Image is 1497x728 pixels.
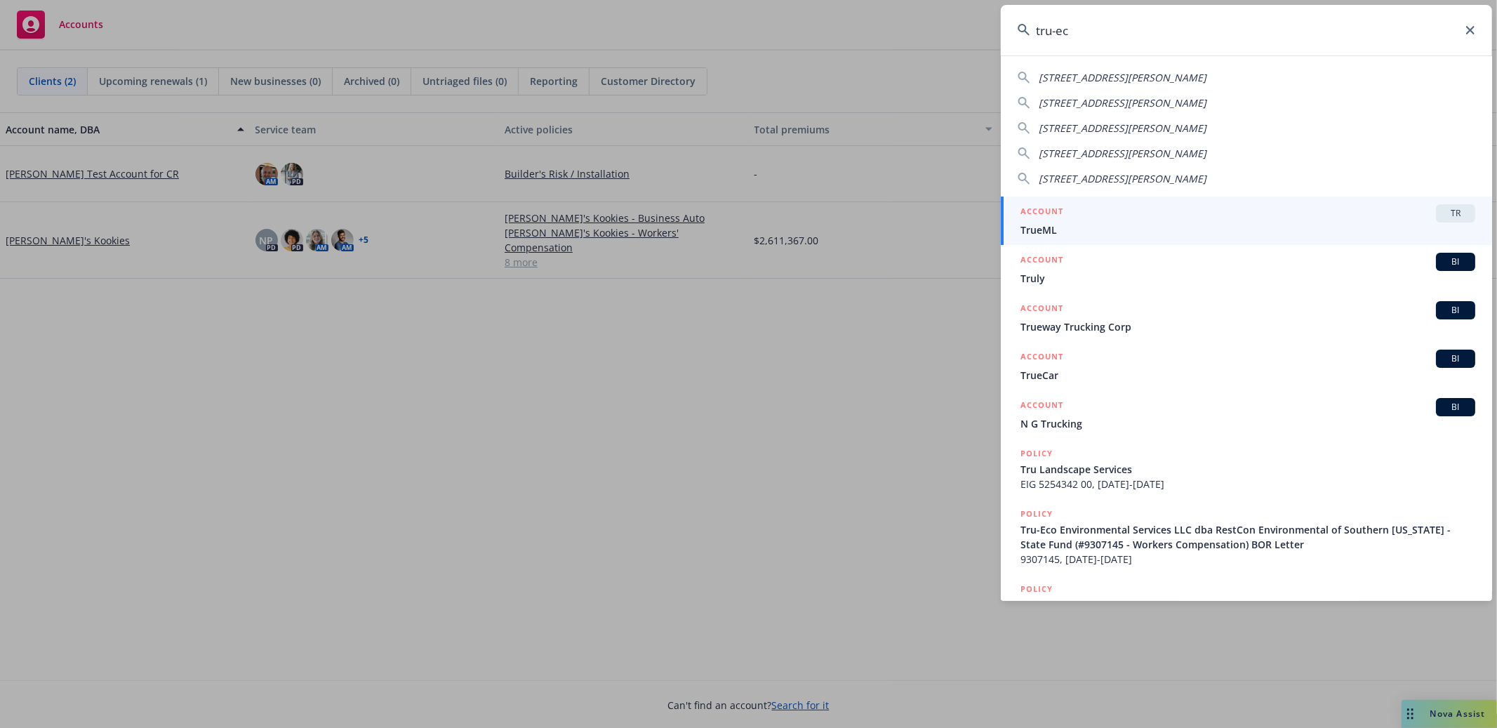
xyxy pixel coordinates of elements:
a: ACCOUNTBITruly [1001,245,1492,293]
span: EIG 5254342 00, [DATE]-[DATE] [1020,477,1475,491]
a: POLICYTru-Eco Environmental Services LLC dba RestCon Environmental of Southern [US_STATE] - State... [1001,499,1492,574]
h5: ACCOUNT [1020,204,1063,221]
a: POLICYTru-Eco Environmental Services LLC dba RestCon Environmental of [GEOGRAPHIC_DATA][US_STATE]... [1001,574,1492,649]
span: N G Trucking [1020,416,1475,431]
span: [STREET_ADDRESS][PERSON_NAME] [1039,147,1206,160]
h5: ACCOUNT [1020,350,1063,366]
span: 9307145, [DATE]-[DATE] [1020,552,1475,567]
input: Search... [1001,5,1492,55]
h5: POLICY [1020,446,1053,461]
h5: ACCOUNT [1020,398,1063,415]
h5: POLICY [1020,507,1053,521]
span: [STREET_ADDRESS][PERSON_NAME] [1039,71,1206,84]
a: ACCOUNTBITrueCar [1001,342,1492,390]
span: Tru-Eco Environmental Services LLC dba RestCon Environmental of [GEOGRAPHIC_DATA][US_STATE] | Com... [1020,597,1475,627]
span: BI [1442,401,1470,413]
a: ACCOUNTTRTrueML [1001,197,1492,245]
a: POLICYTru Landscape ServicesEIG 5254342 00, [DATE]-[DATE] [1001,439,1492,499]
span: [STREET_ADDRESS][PERSON_NAME] [1039,96,1206,110]
span: Tru Landscape Services [1020,462,1475,477]
a: ACCOUNTBIN G Trucking [1001,390,1492,439]
span: TrueML [1020,223,1475,237]
h5: POLICY [1020,582,1053,596]
span: TrueCar [1020,368,1475,383]
span: BI [1442,256,1470,268]
span: Truly [1020,271,1475,286]
span: [STREET_ADDRESS][PERSON_NAME] [1039,121,1206,135]
span: Tru-Eco Environmental Services LLC dba RestCon Environmental of Southern [US_STATE] - State Fund ... [1020,522,1475,552]
span: TR [1442,207,1470,220]
h5: ACCOUNT [1020,253,1063,270]
span: BI [1442,304,1470,317]
a: ACCOUNTBITrueway Trucking Corp [1001,293,1492,342]
span: BI [1442,352,1470,365]
span: Trueway Trucking Corp [1020,319,1475,334]
h5: ACCOUNT [1020,301,1063,318]
span: [STREET_ADDRESS][PERSON_NAME] [1039,172,1206,185]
